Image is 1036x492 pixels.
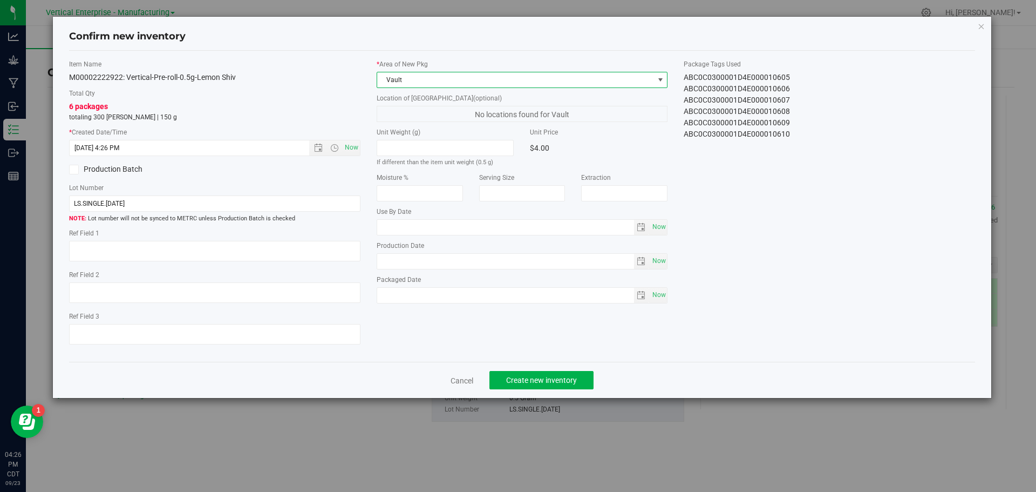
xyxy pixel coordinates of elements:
span: Set Current date [650,253,668,269]
p: totaling 300 [PERSON_NAME] | 150 g [69,112,360,122]
label: Package Tags Used [684,59,975,69]
label: Lot Number [69,183,360,193]
span: Create new inventory [506,376,577,385]
label: Item Name [69,59,360,69]
span: Set Current date [650,219,668,235]
label: Unit Weight (g) [377,127,514,137]
span: select [634,220,650,235]
label: Total Qty [69,89,360,98]
div: M00002222922: Vertical-Pre-roll-0.5g-Lemon Shiv [69,72,360,83]
span: Lot number will not be synced to METRC unless Production Batch is checked [69,214,360,224]
span: No locations found for Vault [377,106,668,122]
span: select [634,288,650,303]
span: Set Current date [342,140,360,156]
h4: Confirm new inventory [69,30,186,44]
div: $4.00 [530,140,667,156]
label: Production Date [377,241,668,251]
div: ABC0C0300001D4E000010609 [684,117,975,129]
span: Vault [377,72,654,87]
div: ABC0C0300001D4E000010607 [684,95,975,106]
label: Packaged Date [377,275,668,285]
label: Ref Field 2 [69,270,360,280]
label: Serving Size [479,173,565,183]
label: Moisture % [377,173,463,183]
iframe: Resource center unread badge [32,404,45,417]
label: Ref Field 1 [69,228,360,238]
span: select [649,220,667,235]
div: ABC0C0300001D4E000010605 [684,72,975,83]
label: Production Batch [69,164,207,175]
span: Open the time view [325,144,343,152]
span: (optional) [473,95,502,102]
a: Cancel [451,375,473,386]
span: select [649,254,667,269]
div: ABC0C0300001D4E000010606 [684,83,975,95]
small: If different than the item unit weight (0.5 g) [377,159,493,166]
iframe: Resource center [11,406,43,438]
div: ABC0C0300001D4E000010610 [684,129,975,140]
button: Create new inventory [489,371,594,389]
label: Created Date/Time [69,127,360,137]
label: Location of [GEOGRAPHIC_DATA] [377,93,668,103]
label: Extraction [581,173,667,183]
label: Use By Date [377,207,668,217]
span: Open the date view [309,144,328,152]
span: 6 packages [69,102,108,111]
span: Set Current date [650,287,668,303]
label: Ref Field 3 [69,312,360,321]
label: Unit Price [530,127,667,137]
div: ABC0C0300001D4E000010608 [684,106,975,117]
span: select [649,288,667,303]
label: Area of New Pkg [377,59,668,69]
span: select [634,254,650,269]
